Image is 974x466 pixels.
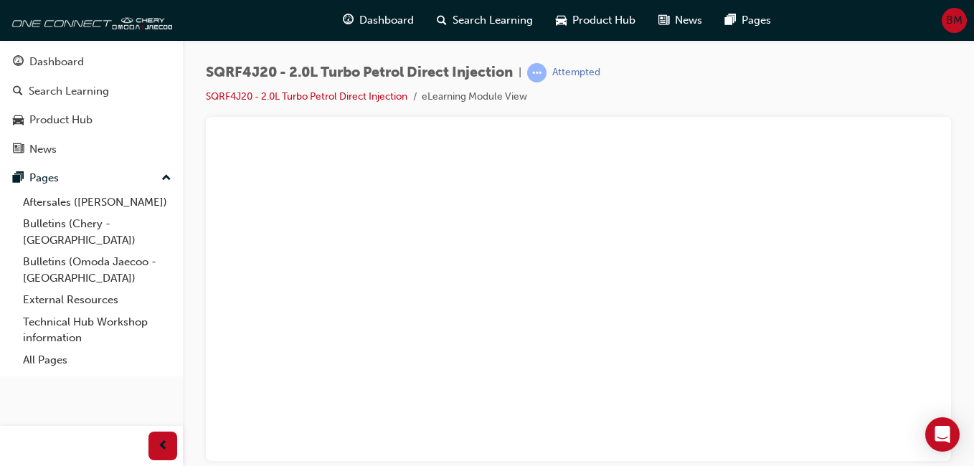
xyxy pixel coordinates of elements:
[13,114,24,127] span: car-icon
[556,11,567,29] span: car-icon
[343,11,354,29] span: guage-icon
[6,49,177,75] a: Dashboard
[161,169,171,188] span: up-icon
[658,11,669,29] span: news-icon
[425,6,544,35] a: search-iconSearch Learning
[6,136,177,163] a: News
[647,6,714,35] a: news-iconNews
[17,251,177,289] a: Bulletins (Omoda Jaecoo - [GEOGRAPHIC_DATA])
[6,165,177,191] button: Pages
[544,6,647,35] a: car-iconProduct Hub
[17,191,177,214] a: Aftersales ([PERSON_NAME])
[572,12,635,29] span: Product Hub
[946,12,963,29] span: BM
[206,65,513,81] span: SQRF4J20 - 2.0L Turbo Petrol Direct Injection
[29,141,57,158] div: News
[17,213,177,251] a: Bulletins (Chery - [GEOGRAPHIC_DATA])
[552,66,600,80] div: Attempted
[13,172,24,185] span: pages-icon
[331,6,425,35] a: guage-iconDashboard
[13,85,23,98] span: search-icon
[17,349,177,371] a: All Pages
[7,6,172,34] img: oneconnect
[29,83,109,100] div: Search Learning
[437,11,447,29] span: search-icon
[453,12,533,29] span: Search Learning
[6,78,177,105] a: Search Learning
[6,107,177,133] a: Product Hub
[675,12,702,29] span: News
[29,54,84,70] div: Dashboard
[725,11,736,29] span: pages-icon
[359,12,414,29] span: Dashboard
[13,56,24,69] span: guage-icon
[519,65,521,81] span: |
[714,6,782,35] a: pages-iconPages
[422,89,527,105] li: eLearning Module View
[13,143,24,156] span: news-icon
[29,112,93,128] div: Product Hub
[158,437,169,455] span: prev-icon
[527,63,547,82] span: learningRecordVerb_ATTEMPT-icon
[742,12,771,29] span: Pages
[942,8,967,33] button: BM
[925,417,960,452] div: Open Intercom Messenger
[6,46,177,165] button: DashboardSearch LearningProduct HubNews
[206,90,407,103] a: SQRF4J20 - 2.0L Turbo Petrol Direct Injection
[17,289,177,311] a: External Resources
[17,311,177,349] a: Technical Hub Workshop information
[29,170,59,186] div: Pages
